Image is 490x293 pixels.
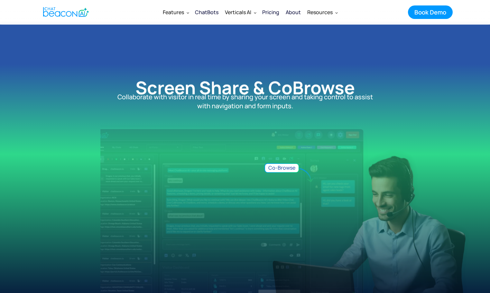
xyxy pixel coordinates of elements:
[286,8,301,17] div: About
[222,4,259,20] div: Verticals AI
[163,8,184,17] div: Features
[282,4,304,21] a: About
[192,4,222,21] a: ChatBots
[116,93,374,111] p: Collaborate with visitor in real time by sharing your screen and taking control to assist with na...
[335,11,338,14] img: Dropdown
[259,4,282,21] a: Pricing
[38,4,93,20] a: home
[408,5,453,19] a: Book Demo
[160,4,192,20] div: Features
[116,77,374,98] h1: Screen Share & CoBrowse
[262,8,279,17] div: Pricing
[187,11,189,14] img: Dropdown
[225,8,251,17] div: Verticals AI
[195,8,218,17] div: ChatBots
[254,11,256,14] img: Dropdown
[307,8,333,17] div: Resources
[414,8,446,16] div: Book Demo
[304,4,340,20] div: Resources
